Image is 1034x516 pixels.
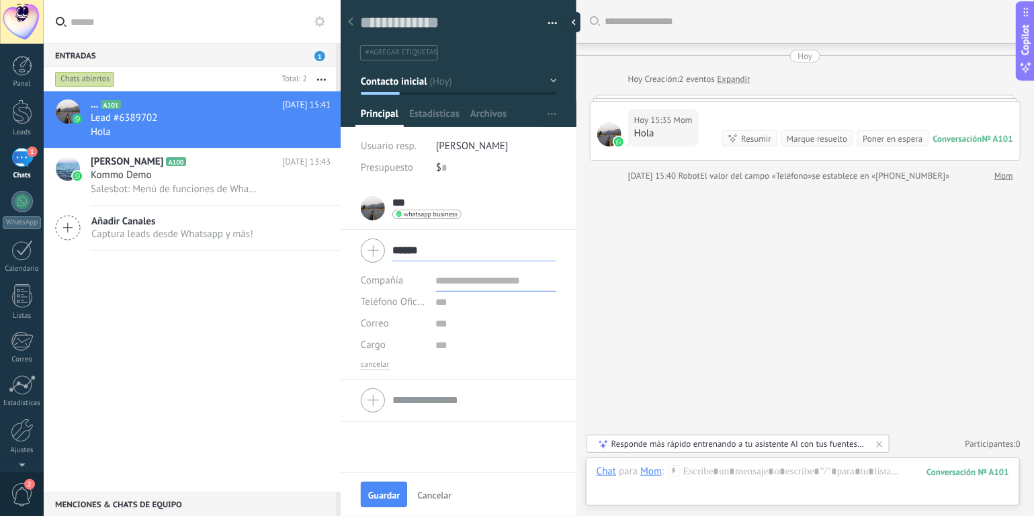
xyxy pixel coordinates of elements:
span: Correo [361,317,389,330]
div: Hoy [798,50,813,62]
span: Archivos [470,107,507,127]
span: 1 [27,146,38,157]
span: 0 [1016,438,1021,449]
span: Presupuesto [361,161,413,174]
span: Salesbot: Menú de funciones de WhatsApp ¡Desbloquea la mensajería mejorada en WhatsApp! Haz clic ... [91,183,257,196]
span: [DATE] 15:41 [282,98,331,112]
div: Usuario resp. [361,136,426,157]
div: Menciones & Chats de equipo [44,492,336,516]
span: ... [91,98,98,112]
div: Ajustes [3,446,42,455]
span: El valor del campo «Teléfono» [700,169,812,183]
span: #agregar etiquetas [365,48,437,57]
a: avataricon[PERSON_NAME]A100[DATE] 13:43Kommo DemoSalesbot: Menú de funciones de WhatsApp ¡Desbloq... [44,148,341,205]
div: [DATE] 15:40 [628,169,679,183]
span: A101 [101,100,120,109]
span: Copilot [1019,25,1033,56]
span: Mom [597,122,621,146]
span: [PERSON_NAME] [436,140,509,153]
span: [PERSON_NAME] [91,155,163,169]
div: Entradas [44,43,336,67]
span: para [619,465,638,478]
div: Calendario [3,265,42,273]
span: Principal [361,107,398,127]
div: Hoy [628,73,645,86]
span: se establece en «[PHONE_NUMBER]» [812,169,950,183]
span: Usuario resp. [361,140,417,153]
div: Marque resuelto [787,132,847,145]
button: Cancelar [412,484,457,505]
button: Guardar [361,482,407,507]
div: Hoy 15:35 [634,114,674,127]
span: Hola [91,126,111,138]
div: Creación: [628,73,750,86]
div: Panel [3,80,42,89]
span: 2 [24,479,35,490]
div: WhatsApp [3,216,41,229]
span: 1 [314,51,325,61]
span: Añadir Canales [91,215,253,228]
div: Ocultar [567,12,580,32]
span: Kommo Demo [91,169,152,182]
div: Listas [3,312,42,320]
div: 101 [927,466,1009,478]
span: Cancelar [417,490,451,500]
div: Correo [3,355,42,364]
span: 2 eventos [679,73,715,86]
span: Teléfono Oficina [361,296,431,308]
a: Mom [994,169,1013,183]
div: Estadísticas [3,399,42,408]
span: Captura leads desde Whatsapp y más! [91,228,253,241]
div: Chats abiertos [55,71,115,87]
span: whatsapp business [404,211,458,218]
img: icon [73,114,82,124]
a: avataricon...A101[DATE] 15:41Lead #6389702Hola [44,91,341,148]
button: Correo [361,313,389,335]
span: Lead #6389702 [91,112,157,125]
label: Compañía [361,275,403,286]
a: Participantes:0 [965,438,1021,449]
div: Cargo [361,335,426,356]
span: : [662,465,664,478]
span: Estadísticas [409,107,460,127]
div: Presupuesto [361,157,426,179]
span: Robot [679,170,700,181]
span: Mom [674,114,693,127]
span: A100 [166,157,185,166]
a: Expandir [718,73,750,86]
span: [DATE] 13:43 [282,155,331,169]
div: Poner en espera [863,132,922,145]
span: Cargo [361,340,386,350]
div: Leads [3,128,42,137]
div: $ [436,157,557,179]
img: waba.svg [614,137,623,146]
div: Responde más rápido entrenando a tu asistente AI con tus fuentes de datos [611,438,866,449]
span: Guardar [368,490,400,500]
div: Total: 2 [277,73,307,86]
div: Hola [634,127,693,140]
button: Teléfono Oficina [361,292,426,313]
div: Resumir [741,132,771,145]
div: Conversación [933,133,982,144]
button: cancelar [361,359,390,370]
div: № A101 [982,133,1013,144]
img: icon [73,171,82,181]
div: Mom [640,465,662,477]
button: Más [307,67,336,91]
div: Chats [3,171,42,180]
